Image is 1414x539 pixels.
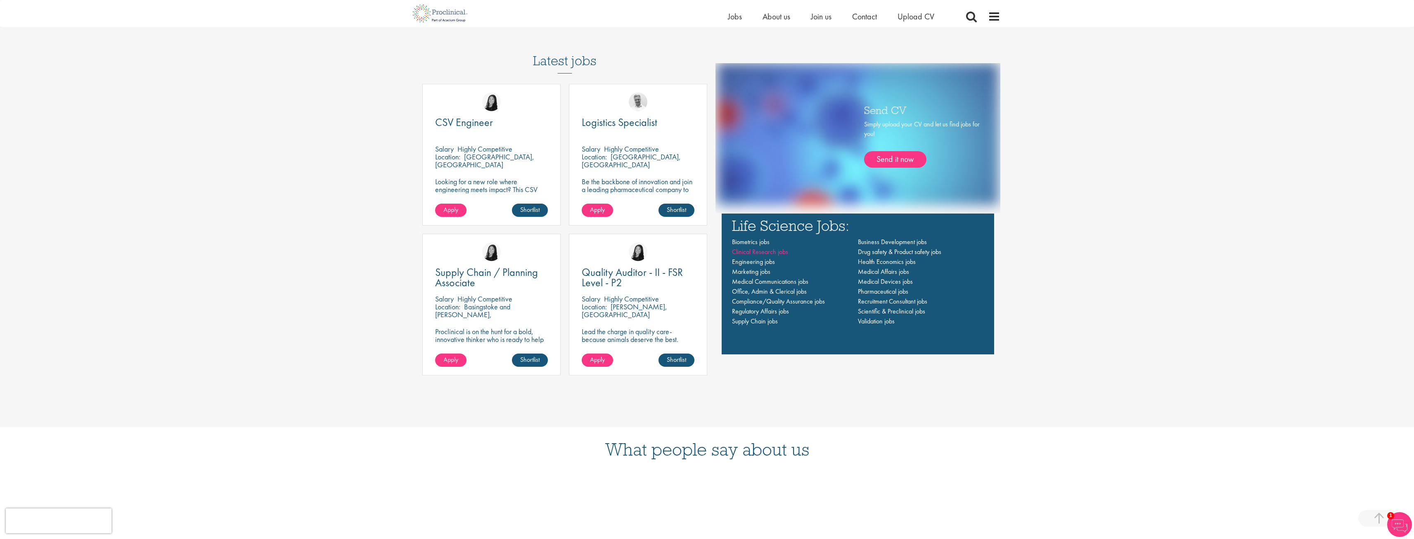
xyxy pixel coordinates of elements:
[435,302,510,327] p: Basingstoke and [PERSON_NAME], [GEOGRAPHIC_DATA]
[533,33,597,74] h3: Latest jobs
[435,117,548,128] a: CSV Engineer
[435,354,467,367] a: Apply
[732,277,808,286] a: Medical Communications jobs
[629,93,647,111] img: Joshua Bye
[864,104,980,115] h3: Send CV
[858,307,925,316] a: Scientific & Preclinical jobs
[858,257,916,266] a: Health Economics jobs
[435,115,493,129] span: CSV Engineer
[604,294,659,304] p: Highly Competitive
[435,267,548,288] a: Supply Chain / Planning Associate
[864,120,980,168] div: Simply upload your CV and let us find jobs for you!
[604,144,659,154] p: Highly Competitive
[582,294,600,304] span: Salary
[582,354,613,367] a: Apply
[512,354,548,367] a: Shortlist
[482,242,501,261] img: Numhom Sudsok
[582,265,683,290] span: Quality Auditor - II - FSR Level - P2
[582,178,694,209] p: Be the backbone of innovation and join a leading pharmaceutical company to help keep life-changin...
[443,355,458,364] span: Apply
[435,302,460,311] span: Location:
[582,204,613,217] a: Apply
[858,287,908,296] a: Pharmaceutical jobs
[435,328,548,359] p: Proclinical is on the hunt for a bold, innovative thinker who is ready to help push the boundarie...
[457,294,512,304] p: Highly Competitive
[732,247,788,256] a: Clinical Research jobs
[482,93,501,111] img: Numhom Sudsok
[658,204,694,217] a: Shortlist
[6,508,111,533] iframe: reCAPTCHA
[582,117,694,128] a: Logistics Specialist
[732,237,984,326] nav: Main navigation
[732,287,807,296] a: Office, Admin & Clerical jobs
[590,205,605,214] span: Apply
[858,247,941,256] a: Drug safety & Product safety jobs
[717,63,999,205] img: one
[435,152,460,161] span: Location:
[864,151,926,168] a: Send it now
[582,152,607,161] span: Location:
[732,317,778,325] a: Supply Chain jobs
[858,297,927,306] span: Recruitment Consultant jobs
[732,267,770,276] a: Marketing jobs
[732,237,770,246] a: Biometrics jobs
[811,11,831,22] a: Join us
[582,302,667,319] p: [PERSON_NAME], [GEOGRAPHIC_DATA]
[1387,512,1394,519] span: 1
[728,11,742,22] a: Jobs
[629,242,647,261] img: Numhom Sudsok
[435,144,454,154] span: Salary
[732,218,984,233] h3: Life Science Jobs:
[582,302,607,311] span: Location:
[512,204,548,217] a: Shortlist
[763,11,790,22] a: About us
[858,317,895,325] a: Validation jobs
[582,267,694,288] a: Quality Auditor - II - FSR Level - P2
[732,307,789,316] a: Regulatory Affairs jobs
[435,294,454,304] span: Salary
[898,11,934,22] a: Upload CV
[435,152,534,169] p: [GEOGRAPHIC_DATA], [GEOGRAPHIC_DATA]
[443,205,458,214] span: Apply
[1387,512,1412,537] img: Chatbot
[435,265,538,290] span: Supply Chain / Planning Associate
[852,11,877,22] a: Contact
[582,152,681,169] p: [GEOGRAPHIC_DATA], [GEOGRAPHIC_DATA]
[435,204,467,217] a: Apply
[732,297,825,306] a: Compliance/Quality Assurance jobs
[582,328,694,343] p: Lead the charge in quality care-because animals deserve the best.
[858,277,913,286] a: Medical Devices jobs
[858,237,927,246] a: Business Development jobs
[658,354,694,367] a: Shortlist
[732,257,775,266] a: Engineering jobs
[582,144,600,154] span: Salary
[408,475,1007,533] iframe: Customer reviews powered by Trustpilot
[435,178,548,201] p: Looking for a new role where engineering meets impact? This CSV Engineer role is calling your name!
[858,267,909,276] a: Medical Affairs jobs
